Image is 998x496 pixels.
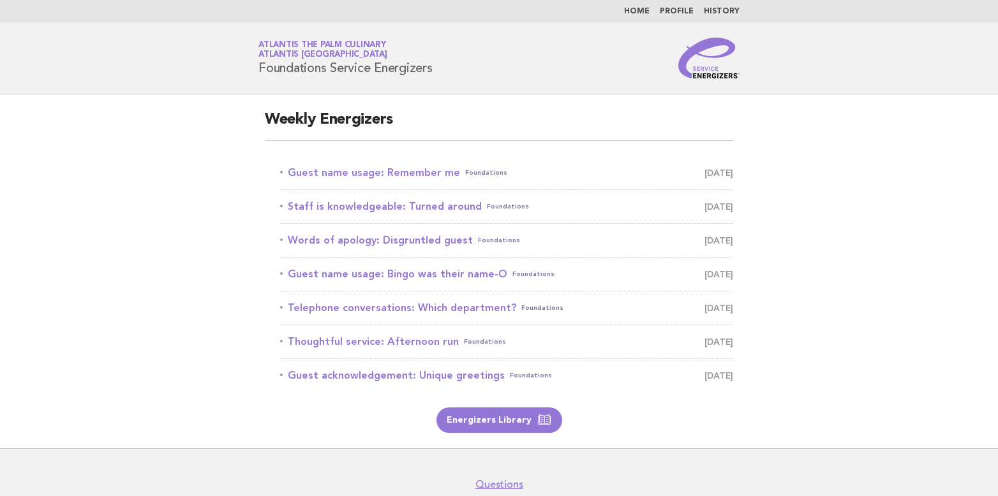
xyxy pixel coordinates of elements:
span: [DATE] [704,198,733,215]
h2: Weekly Energizers [265,110,733,141]
a: Guest name usage: Remember meFoundations [DATE] [280,164,733,182]
a: Guest acknowledgement: Unique greetingsFoundations [DATE] [280,367,733,384]
a: Profile [660,8,694,15]
img: Service Energizers [678,38,740,78]
a: Words of apology: Disgruntled guestFoundations [DATE] [280,231,733,249]
a: Telephone conversations: Which department?Foundations [DATE] [280,299,733,317]
a: Guest name usage: Bingo was their name-OFoundations [DATE] [280,265,733,283]
a: Atlantis The Palm CulinaryAtlantis [GEOGRAPHIC_DATA] [258,41,387,59]
a: Questions [475,478,523,491]
a: Thoughtful service: Afternoon runFoundations [DATE] [280,333,733,351]
h1: Foundations Service Energizers [258,41,433,75]
span: Atlantis [GEOGRAPHIC_DATA] [258,51,387,59]
a: Energizers Library [436,407,562,433]
span: Foundations [465,164,507,182]
span: Foundations [464,333,506,351]
span: [DATE] [704,265,733,283]
span: Foundations [521,299,563,317]
span: [DATE] [704,299,733,317]
span: [DATE] [704,231,733,249]
a: History [704,8,740,15]
span: Foundations [487,198,529,215]
span: Foundations [478,231,520,249]
span: [DATE] [704,333,733,351]
a: Staff is knowledgeable: Turned aroundFoundations [DATE] [280,198,733,215]
span: Foundations [512,265,555,283]
span: [DATE] [704,367,733,384]
span: Foundations [510,367,552,384]
span: [DATE] [704,164,733,182]
a: Home [624,8,650,15]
